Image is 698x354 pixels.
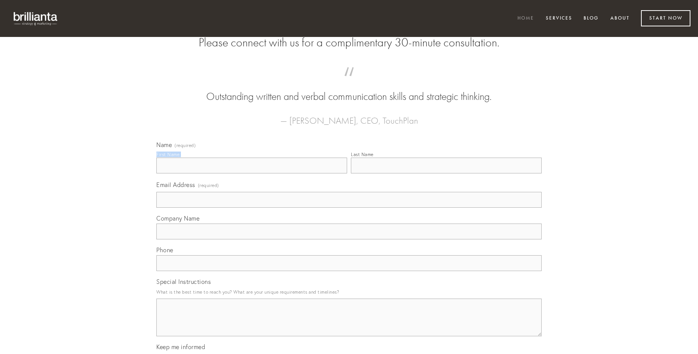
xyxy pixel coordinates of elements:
[156,246,173,254] span: Phone
[198,180,219,190] span: (required)
[513,12,539,25] a: Home
[174,143,196,148] span: (required)
[168,75,530,89] span: “
[541,12,577,25] a: Services
[605,12,635,25] a: About
[8,8,64,29] img: brillianta - research, strategy, marketing
[579,12,604,25] a: Blog
[156,141,172,149] span: Name
[156,287,542,297] p: What is the best time to reach you? What are your unique requirements and timelines?
[168,75,530,104] blockquote: Outstanding written and verbal communication skills and strategic thinking.
[156,152,179,157] div: First Name
[156,278,211,285] span: Special Instructions
[156,181,195,188] span: Email Address
[351,152,374,157] div: Last Name
[168,104,530,128] figcaption: — [PERSON_NAME], CEO, TouchPlan
[641,10,690,26] a: Start Now
[156,35,542,50] h2: Please connect with us for a complimentary 30-minute consultation.
[156,215,199,222] span: Company Name
[156,343,205,351] span: Keep me informed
